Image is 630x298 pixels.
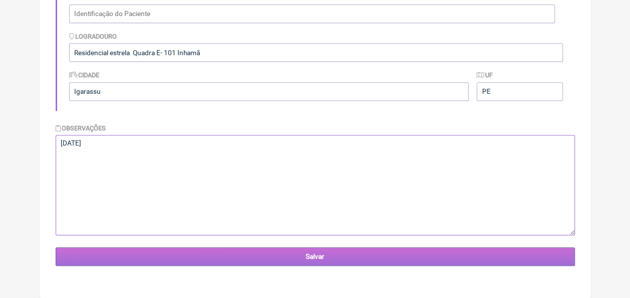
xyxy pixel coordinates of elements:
[56,124,106,132] label: Observações
[69,33,117,40] label: Logradouro
[477,82,562,101] input: UF
[56,247,575,266] input: Salvar
[69,5,555,23] input: Identificação do Paciente
[69,71,100,79] label: Cidade
[69,43,563,62] input: Logradouro
[69,82,469,101] input: Cidade
[477,71,493,79] label: UF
